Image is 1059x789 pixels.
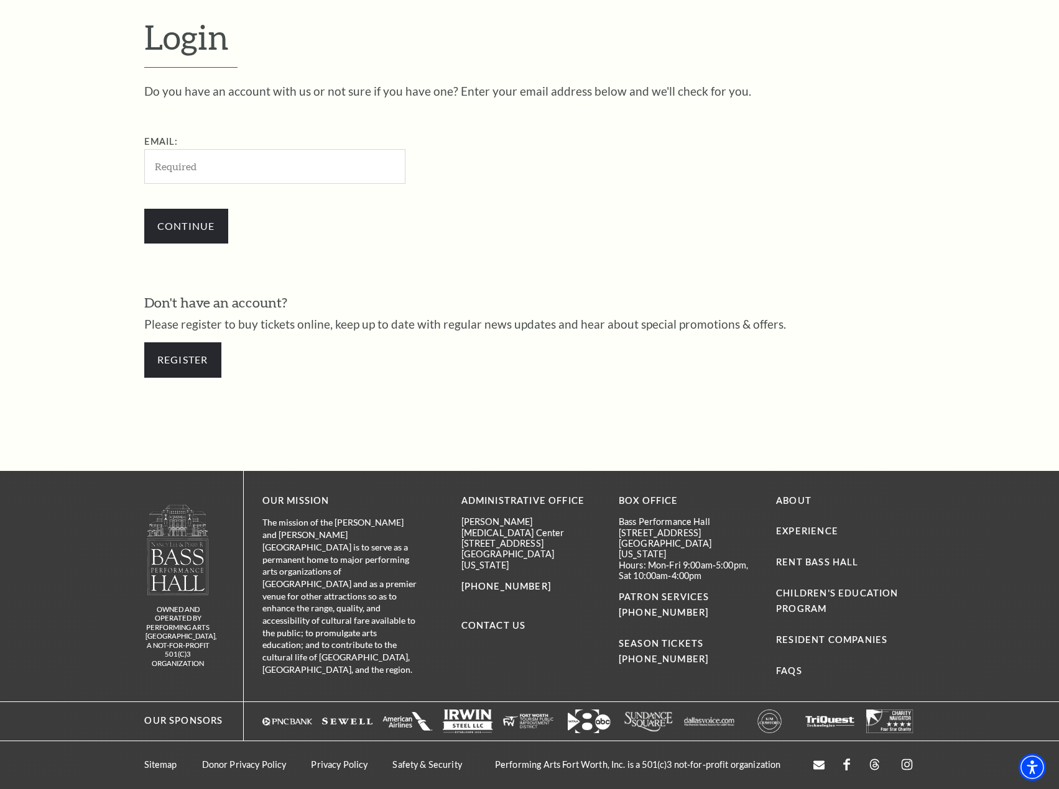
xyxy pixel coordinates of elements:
p: [PERSON_NAME][MEDICAL_DATA] Center [461,516,600,538]
label: Email: [144,136,178,147]
p: Our Sponsors [132,713,223,729]
img: The image is completely blank or white. [805,709,855,733]
a: Logo of PNC Bank in white text with a triangular symbol. - open in a new tab - target website may... [262,709,313,733]
p: SEASON TICKETS [PHONE_NUMBER] [619,621,757,667]
img: The image is completely blank or white. [322,709,372,733]
p: [GEOGRAPHIC_DATA][US_STATE] [461,549,600,570]
p: BOX OFFICE [619,493,757,509]
img: owned and operated by Performing Arts Fort Worth, A NOT-FOR-PROFIT 501(C)3 ORGANIZATION [146,504,210,595]
img: The image is completely blank or white. [865,709,915,733]
a: instagram - open in a new tab [899,757,915,773]
img: The image features a simple white background with text that appears to be a logo or brand name. [684,709,734,733]
img: Logo of PNC Bank in white text with a triangular symbol. [262,709,313,733]
a: Rent Bass Hall [776,557,858,567]
h3: Don't have an account? [144,293,915,312]
p: Administrative Office [461,493,600,509]
a: facebook - open in a new tab [843,759,850,772]
a: The image is completely blank or white. - open in a new tab [805,709,855,733]
a: Contact Us [461,620,526,631]
p: Please register to buy tickets online, keep up to date with regular news updates and hear about s... [144,318,915,330]
p: [STREET_ADDRESS] [461,538,600,549]
a: About [776,495,812,506]
a: threads.com - open in a new tab [869,759,881,772]
img: The image is completely blank or white. [382,709,433,733]
a: Experience [776,526,838,536]
p: [STREET_ADDRESS] [619,527,757,538]
p: Bass Performance Hall [619,516,757,527]
img: The image is completely blank or white. [503,709,553,733]
span: Login [144,17,229,57]
p: PATRON SERVICES [PHONE_NUMBER] [619,590,757,621]
a: A circular logo with the text "KIM CLASSIFIED" in the center, featuring a bold, modern design. - ... [744,709,795,733]
a: Safety & Security [392,759,461,770]
p: OUR MISSION [262,493,418,509]
p: [GEOGRAPHIC_DATA][US_STATE] [619,538,757,560]
a: The image is completely blank or white. - open in a new tab [382,709,433,733]
a: Register [144,342,221,377]
a: Logo of Irwin Steel LLC, featuring the company name in bold letters with a simple design. - open ... [443,709,493,733]
a: The image is completely blank or white. - open in a new tab [322,709,372,733]
p: Hours: Mon-Fri 9:00am-5:00pm, Sat 10:00am-4:00pm [619,560,757,581]
a: The image features a simple white background with text that appears to be a logo or brand name. -... [684,709,734,733]
p: Do you have an account with us or not sure if you have one? Enter your email address below and we... [144,85,915,97]
img: Logo of Sundance Square, featuring stylized text in white. [624,709,674,733]
img: Logo featuring the number "8" with an arrow and "abc" in a modern design. [563,709,614,733]
a: Donor Privacy Policy [202,759,287,770]
p: Performing Arts Fort Worth, Inc. is a 501(c)3 not-for-profit organization [483,759,793,770]
input: Required [144,149,405,183]
a: Privacy Policy [311,759,368,770]
div: Accessibility Menu [1019,754,1046,781]
a: The image is completely blank or white. - open in a new tab [865,709,915,733]
a: Resident Companies [776,634,887,645]
a: FAQs [776,665,802,676]
p: owned and operated by Performing Arts [GEOGRAPHIC_DATA], A NOT-FOR-PROFIT 501(C)3 ORGANIZATION [146,605,211,668]
p: [PHONE_NUMBER] [461,579,600,595]
p: The mission of the [PERSON_NAME] and [PERSON_NAME][GEOGRAPHIC_DATA] is to serve as a permanent ho... [262,516,418,675]
a: Sitemap [144,759,177,770]
a: Children's Education Program [776,588,898,614]
img: A circular logo with the text "KIM CLASSIFIED" in the center, featuring a bold, modern design. [744,709,795,733]
input: Submit button [144,209,228,244]
a: Logo of Sundance Square, featuring stylized text in white. - open in a new tab [624,709,674,733]
a: Logo featuring the number "8" with an arrow and "abc" in a modern design. - open in a new tab [563,709,614,733]
img: Logo of Irwin Steel LLC, featuring the company name in bold letters with a simple design. [443,709,493,733]
a: Open this option - open in a new tab [813,759,825,771]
